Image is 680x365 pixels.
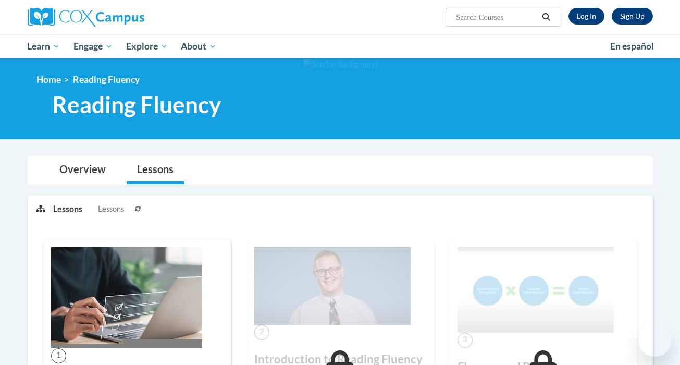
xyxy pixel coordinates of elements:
[51,348,66,363] span: 1
[127,156,184,184] a: Lessons
[51,247,202,348] img: Course Image
[174,34,223,58] a: About
[303,59,377,70] img: Section background
[27,40,60,53] span: Learn
[638,323,672,357] iframe: Button to launch messaging window
[254,325,269,340] span: 2
[538,11,554,23] button: Search
[610,41,654,52] span: En español
[98,203,124,215] span: Lessons
[458,333,473,348] span: 3
[67,34,119,58] a: Engage
[254,247,411,325] img: Course Image
[28,8,144,27] img: Cox Campus
[28,8,226,27] a: Cox Campus
[73,40,113,53] span: Engage
[21,34,67,58] a: Learn
[119,34,175,58] a: Explore
[126,40,168,53] span: Explore
[12,34,669,58] div: Main menu
[49,156,116,184] a: Overview
[568,8,604,25] a: Log In
[52,91,221,118] span: Reading Fluency
[455,11,538,23] input: Search Courses
[603,35,661,57] a: En español
[458,247,614,333] img: Course Image
[612,8,653,25] a: Register
[73,74,140,85] span: Reading Fluency
[36,74,61,85] a: Home
[53,203,82,215] p: Lessons
[181,40,216,53] span: About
